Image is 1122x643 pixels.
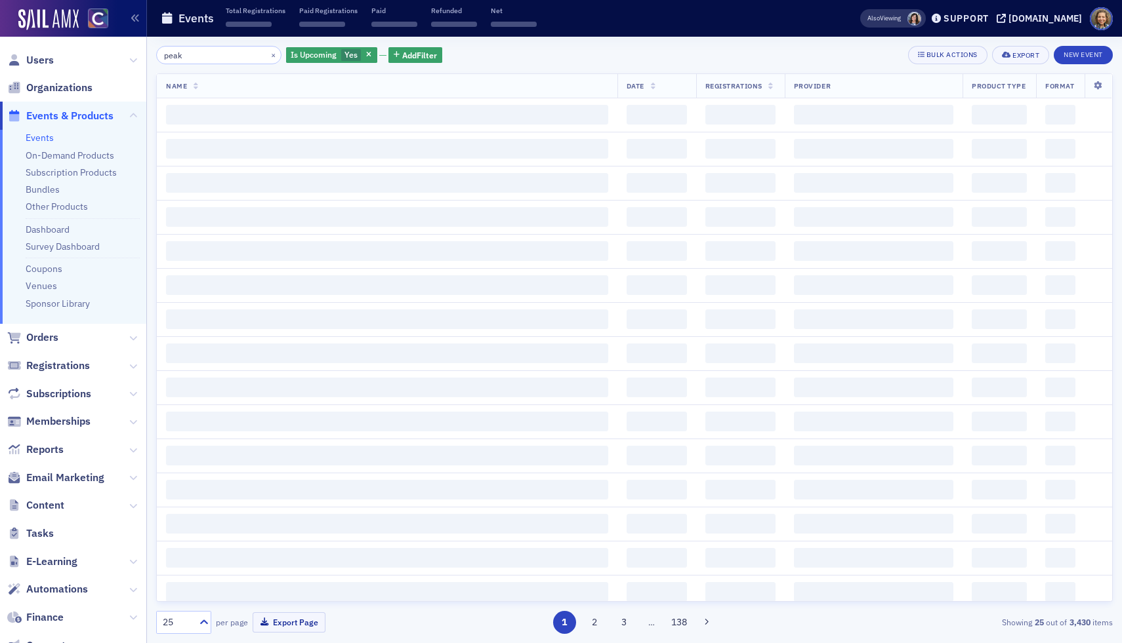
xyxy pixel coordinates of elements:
[79,9,108,31] a: View Homepage
[972,173,1027,193] span: ‌
[1045,275,1075,295] span: ‌
[1045,139,1075,159] span: ‌
[371,6,417,15] p: Paid
[627,412,687,431] span: ‌
[166,139,608,159] span: ‌
[972,309,1027,329] span: ‌
[166,582,608,602] span: ‌
[7,81,93,95] a: Organizations
[226,6,285,15] p: Total Registrations
[7,53,54,68] a: Users
[1054,46,1113,64] button: New Event
[944,12,989,24] div: Support
[286,47,377,64] div: Yes
[794,81,831,90] span: Provider
[627,81,644,90] span: Date
[26,298,90,309] a: Sponsor Library
[7,526,54,541] a: Tasks
[705,309,776,329] span: ‌
[972,275,1027,295] span: ‌
[1090,7,1113,30] span: Profile
[908,46,987,64] button: Bulk Actions
[7,414,91,429] a: Memberships
[291,49,337,60] span: Is Upcoming
[627,309,687,329] span: ‌
[166,412,608,431] span: ‌
[794,275,953,295] span: ‌
[627,582,687,602] span: ‌
[166,309,608,329] span: ‌
[972,378,1027,397] span: ‌
[344,49,358,60] span: Yes
[627,105,687,125] span: ‌
[26,582,88,596] span: Automations
[88,9,108,29] img: SailAMX
[794,207,953,227] span: ‌
[26,498,64,513] span: Content
[166,378,608,397] span: ‌
[26,414,91,429] span: Memberships
[216,616,248,628] label: per page
[972,480,1027,499] span: ‌
[1067,616,1092,628] strong: 3,430
[7,330,58,345] a: Orders
[705,412,776,431] span: ‌
[1045,514,1075,534] span: ‌
[803,616,1113,628] div: Showing out of items
[26,263,62,275] a: Coupons
[794,514,953,534] span: ‌
[1054,48,1113,60] a: New Event
[1045,548,1075,568] span: ‌
[1012,52,1039,59] div: Export
[166,343,608,363] span: ‌
[972,343,1027,363] span: ‌
[253,612,325,633] button: Export Page
[972,207,1027,227] span: ‌
[627,139,687,159] span: ‌
[794,241,953,261] span: ‌
[705,207,776,227] span: ‌
[26,201,88,212] a: Other Products
[972,241,1027,261] span: ‌
[26,280,57,292] a: Venues
[1045,207,1075,227] span: ‌
[705,514,776,534] span: ‌
[7,582,88,596] a: Automations
[26,149,114,161] a: On-Demand Products
[26,387,91,401] span: Subscriptions
[299,6,358,15] p: Paid Registrations
[26,330,58,345] span: Orders
[972,139,1027,159] span: ‌
[26,166,117,178] a: Subscription Products
[627,241,687,261] span: ‌
[18,9,79,30] img: SailAMX
[972,412,1027,431] span: ‌
[26,184,60,195] a: Bundles
[794,378,953,397] span: ‌
[7,109,114,123] a: Events & Products
[794,105,953,125] span: ‌
[627,343,687,363] span: ‌
[1045,309,1075,329] span: ‌
[431,22,477,27] span: ‌
[794,548,953,568] span: ‌
[491,22,537,27] span: ‌
[794,173,953,193] span: ‌
[794,582,953,602] span: ‌
[1045,105,1075,125] span: ‌
[166,548,608,568] span: ‌
[705,139,776,159] span: ‌
[7,610,64,625] a: Finance
[705,105,776,125] span: ‌
[1008,12,1082,24] div: [DOMAIN_NAME]
[491,6,537,15] p: Net
[26,241,100,252] a: Survey Dashboard
[867,14,901,23] span: Viewing
[166,514,608,534] span: ‌
[867,14,880,22] div: Also
[7,471,104,485] a: Email Marketing
[402,49,437,61] span: Add Filter
[642,616,661,628] span: …
[26,610,64,625] span: Finance
[627,378,687,397] span: ‌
